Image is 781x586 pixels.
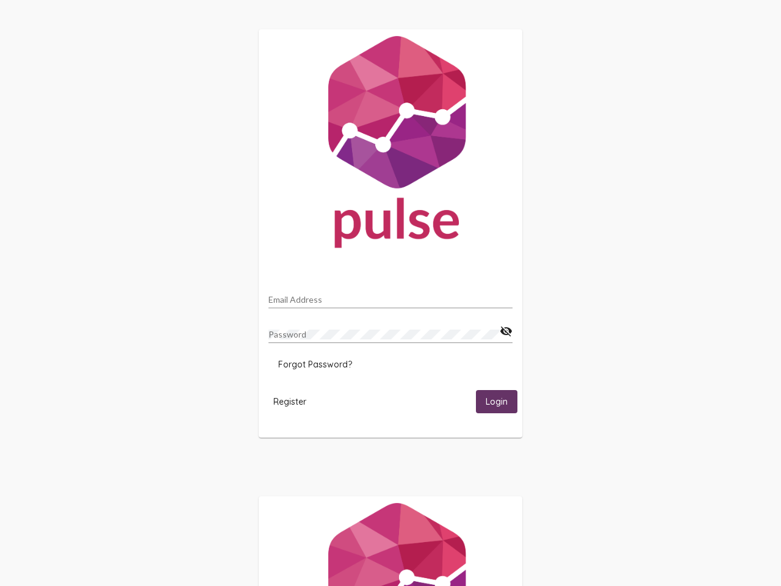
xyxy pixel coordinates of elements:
button: Register [264,390,316,413]
span: Login [486,397,508,408]
span: Register [273,396,306,407]
img: Pulse For Good Logo [259,29,522,260]
button: Forgot Password? [268,353,362,375]
span: Forgot Password? [278,359,352,370]
mat-icon: visibility_off [500,324,513,339]
button: Login [476,390,517,413]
